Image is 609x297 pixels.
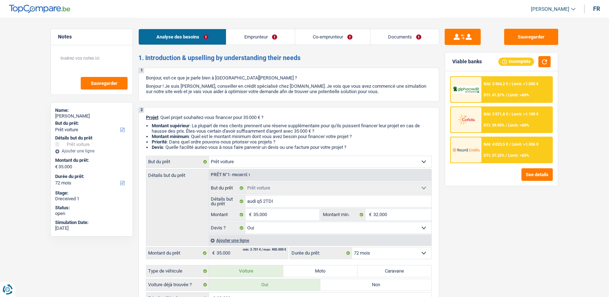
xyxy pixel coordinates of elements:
[138,54,439,62] h2: 1. Introduction & upselling by understanding their needs
[152,145,432,150] li: : Quelle facilité auriez-vous à nous faire parvenir un devis ou une facture pour votre projet ?
[146,83,432,94] p: Bonjour ! Je suis [PERSON_NAME], conseiller en crédit spécialisé chez [DOMAIN_NAME]. Je vois que ...
[508,123,529,128] span: Limit: <60%
[152,123,190,128] strong: Montant supérieur
[152,134,189,139] strong: Montant minimum
[55,220,128,225] div: Simulation Date:
[484,93,504,97] span: DTI: 41.57%
[498,58,534,65] div: Incomplete
[152,139,432,145] li: : Dans quel ordre pouvons-nous prioriser vos projets ?
[321,209,365,220] label: Montant min.
[209,265,283,277] label: Voiture
[55,225,128,231] div: [DATE]
[146,115,158,120] span: Projet
[58,34,125,40] h5: Notes
[453,143,479,156] img: Record Credits
[531,6,569,12] span: [PERSON_NAME]
[226,29,294,45] a: Emprunteur
[146,247,209,259] label: Montant du prêt
[209,196,245,207] label: Détails but du prêt
[146,75,432,81] p: Bonjour, est-ce que je parle bien à [GEOGRAPHIC_DATA][PERSON_NAME] ?
[55,196,128,202] div: Dreceived 1
[506,93,507,97] span: /
[245,209,253,220] span: €
[506,153,507,158] span: /
[146,156,209,168] label: But du prêt
[230,173,250,177] span: - Priorité 1
[593,5,600,12] div: fr
[508,93,529,97] span: Limit: <60%
[55,205,128,211] div: Status:
[452,59,482,65] div: Viable banks
[139,68,144,73] div: 1
[139,108,144,113] div: 2
[209,222,245,234] label: Devis ?
[290,247,352,259] label: Durée du prêt:
[512,112,538,116] span: Limit: >1.100 €
[209,209,245,220] label: Montant
[525,3,575,15] a: [PERSON_NAME]
[152,139,167,145] strong: Priorité
[484,123,504,128] span: DTI: 39.95%
[357,265,432,277] label: Caravane
[506,123,507,128] span: /
[55,174,127,179] label: Durée du prêt:
[453,113,479,126] img: Cofidis
[320,279,432,291] label: Non
[55,113,128,119] div: [PERSON_NAME]
[509,82,511,86] span: /
[146,169,209,178] label: Détails but du prêt
[9,5,70,13] img: TopCompare Logo
[55,120,127,126] label: But du prêt:
[55,157,127,163] label: Montant du prêt:
[209,235,431,246] div: Ajouter une ligne
[508,153,529,158] span: Limit: <65%
[484,142,508,147] span: NAI: 4 023,5 €
[295,29,370,45] a: Co-emprunteur
[370,29,439,45] a: Documents
[209,173,252,177] div: Prêt n°1
[146,265,209,277] label: Type de véhicule
[139,29,226,45] a: Analyse des besoins
[55,135,128,141] div: Détails but du prêt
[484,153,504,158] span: DTI: 37.22%
[512,82,538,86] span: Limit: >1.000 €
[283,265,357,277] label: Moto
[91,81,117,86] span: Sauvegarder
[152,134,432,139] li: : Quel est le montant minimum dont vous avez besoin pour financer votre projet ?
[55,108,128,113] div: Name:
[55,164,58,170] span: €
[509,142,511,147] span: /
[55,211,128,216] div: open
[243,248,286,251] div: min: 3.701 € / max: 400.000 €
[484,82,508,86] span: NAI: 3 364,2 €
[484,112,508,116] span: NAI: 3 571,8 €
[512,142,538,147] span: Limit: >1.506 €
[209,279,320,291] label: Oui
[209,182,245,194] label: But du prêt
[152,145,163,150] span: Devis
[146,115,432,120] p: : Quel projet souhaitez-vous financer pour 35 000 € ?
[521,168,553,181] button: See details
[365,209,373,220] span: €
[146,279,209,291] label: Voiture déjà trouvée ?
[55,148,128,154] div: Ajouter une ligne
[81,77,128,90] button: Sauvegarder
[55,190,128,196] div: Stage:
[504,29,558,45] button: Sauvegarder
[509,112,511,116] span: /
[209,247,217,259] span: €
[152,123,432,134] li: : La plupart de mes clients prennent une réserve supplémentaire pour qu'ils puissent financer leu...
[453,86,479,94] img: AlphaCredit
